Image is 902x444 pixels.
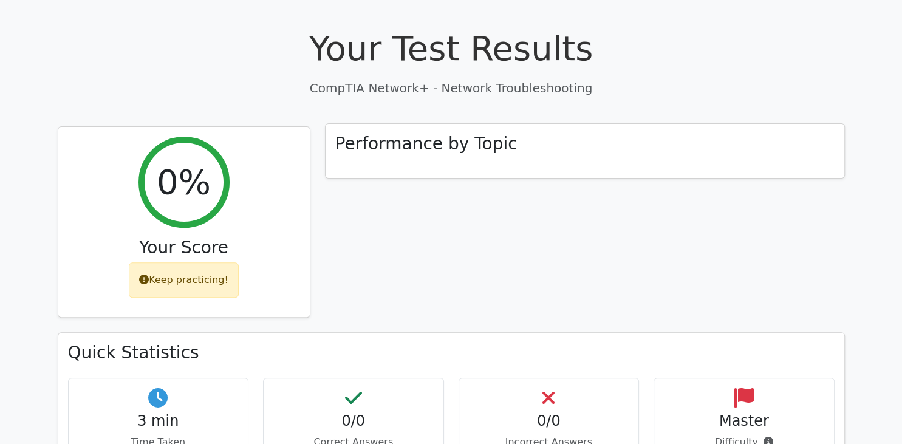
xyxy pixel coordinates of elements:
[664,412,824,430] h4: Master
[157,162,211,202] h2: 0%
[68,343,835,363] h3: Quick Statistics
[68,237,300,258] h3: Your Score
[78,412,239,430] h4: 3 min
[273,412,434,430] h4: 0/0
[469,412,629,430] h4: 0/0
[58,79,845,97] p: CompTIA Network+ - Network Troubleshooting
[58,28,845,69] h1: Your Test Results
[335,134,518,154] h3: Performance by Topic
[129,262,239,298] div: Keep practicing!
